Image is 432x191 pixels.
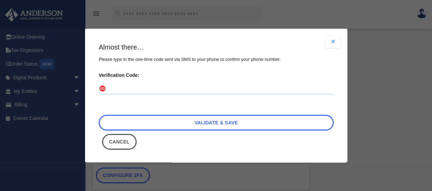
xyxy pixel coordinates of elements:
a: Validate & Save [99,114,334,130]
h3: Almost there… [99,42,334,52]
input: Verification Code: [99,83,334,94]
button: Close this dialog window [102,134,137,149]
p: Please type in the one-time code sent via SMS to your phone to confirm your phone number. [99,55,334,64]
button: Close modal [325,36,340,48]
label: Verification Code: [99,70,334,80]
